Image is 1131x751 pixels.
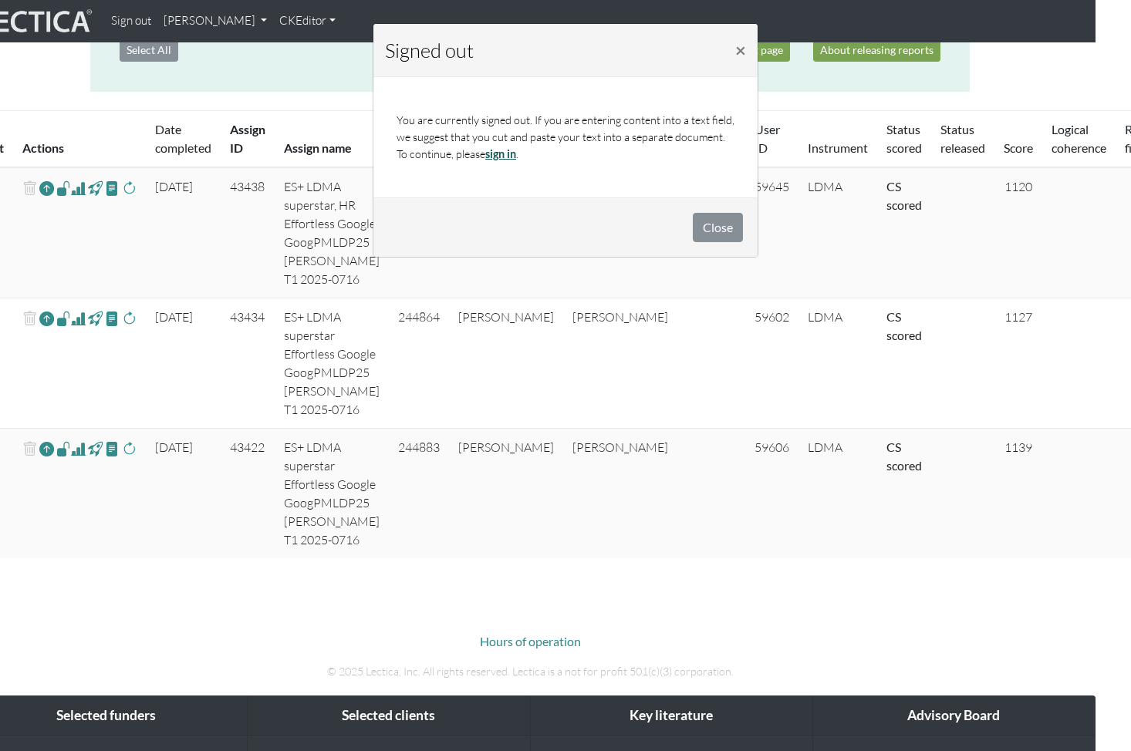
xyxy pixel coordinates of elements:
a: sign in [485,147,516,160]
p: You are currently signed out. If you are entering content into a text field, we suggest that you ... [397,112,734,162]
button: Close [693,213,743,242]
span: × [735,39,746,61]
button: Close [723,29,758,72]
h5: Signed out [385,35,474,65]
